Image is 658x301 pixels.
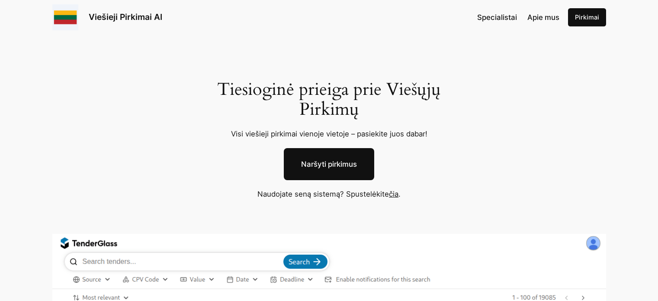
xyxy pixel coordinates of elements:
[477,13,517,22] span: Specialistai
[207,128,451,139] p: Visi viešieji pirkimai vienoje vietoje – pasiekite juos dabar!
[89,12,162,22] a: Viešieji Pirkimai AI
[52,4,78,30] img: Viešieji pirkimai logo
[477,12,559,23] nav: Navigation
[195,188,463,200] p: Naudojate seną sistemą? Spustelėkite .
[284,148,374,180] a: Naršyti pirkimus
[527,13,559,22] span: Apie mus
[568,8,606,26] a: Pirkimai
[527,12,559,23] a: Apie mus
[207,80,451,120] h1: Tiesioginė prieiga prie Viešųjų Pirkimų
[477,12,517,23] a: Specialistai
[389,190,398,198] a: čia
